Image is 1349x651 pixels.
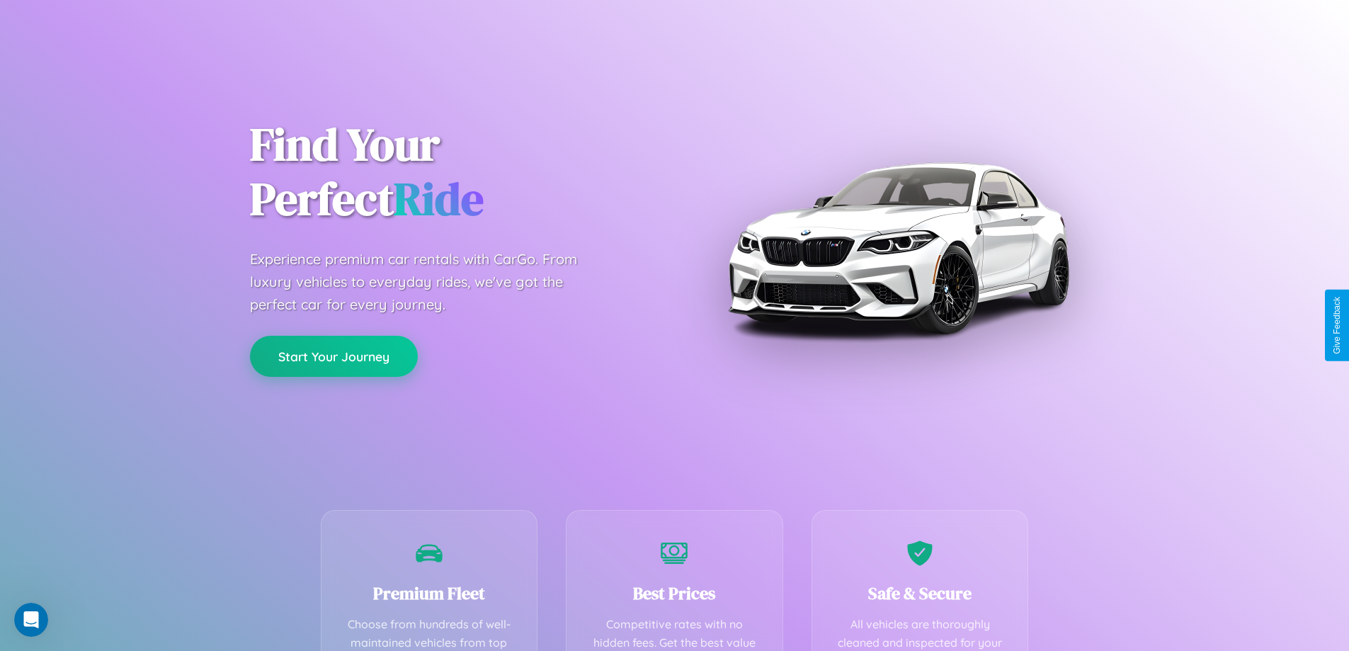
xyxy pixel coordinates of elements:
iframe: Intercom live chat [14,603,48,637]
div: Give Feedback [1332,297,1342,354]
button: Start Your Journey [250,336,418,377]
h3: Premium Fleet [343,582,516,605]
p: Experience premium car rentals with CarGo. From luxury vehicles to everyday rides, we've got the ... [250,248,604,316]
h3: Best Prices [588,582,761,605]
span: Ride [394,168,484,230]
img: Premium BMW car rental vehicle [721,71,1075,425]
h1: Find Your Perfect [250,118,654,227]
h3: Safe & Secure [833,582,1007,605]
